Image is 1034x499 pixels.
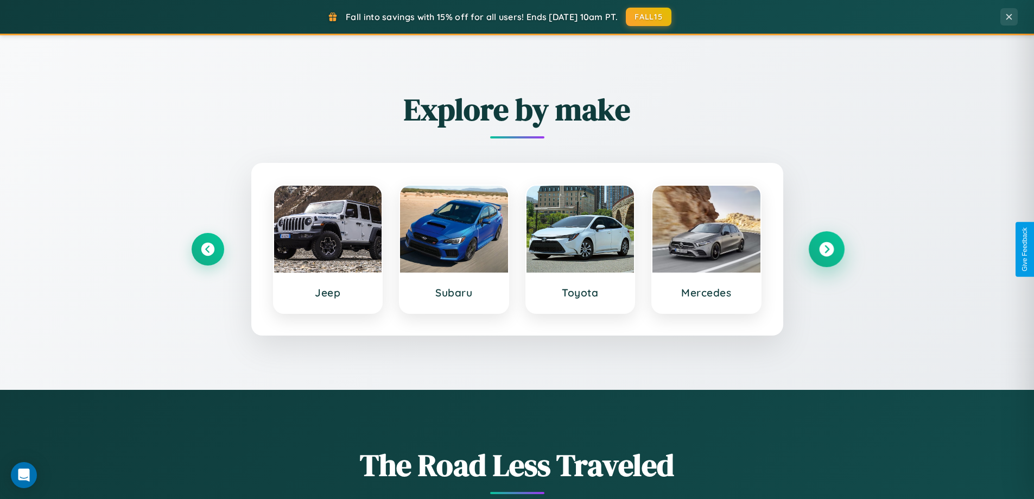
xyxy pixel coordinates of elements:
[346,11,618,22] span: Fall into savings with 15% off for all users! Ends [DATE] 10am PT.
[192,444,843,486] h1: The Road Less Traveled
[626,8,671,26] button: FALL15
[663,286,750,299] h3: Mercedes
[411,286,497,299] h3: Subaru
[1021,228,1029,271] div: Give Feedback
[11,462,37,488] div: Open Intercom Messenger
[192,89,843,130] h2: Explore by make
[285,286,371,299] h3: Jeep
[537,286,624,299] h3: Toyota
